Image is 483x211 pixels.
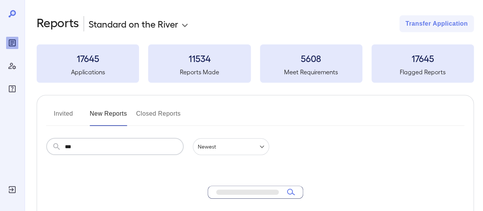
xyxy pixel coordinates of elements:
div: FAQ [6,83,18,95]
div: Log Out [6,183,18,196]
h3: 17645 [37,52,139,64]
h5: Reports Made [148,67,250,77]
h3: 11534 [148,52,250,64]
h5: Meet Requirements [260,67,362,77]
button: Closed Reports [136,108,181,126]
button: Invited [46,108,81,126]
div: Reports [6,37,18,49]
p: Standard on the River [89,18,178,30]
h3: 5608 [260,52,362,64]
h2: Reports [37,15,79,32]
button: New Reports [90,108,127,126]
h5: Flagged Reports [372,67,474,77]
div: Manage Users [6,60,18,72]
button: Transfer Application [399,15,474,32]
div: Newest [193,138,269,155]
h5: Applications [37,67,139,77]
summary: 17645Applications11534Reports Made5608Meet Requirements17645Flagged Reports [37,44,474,83]
h3: 17645 [372,52,474,64]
